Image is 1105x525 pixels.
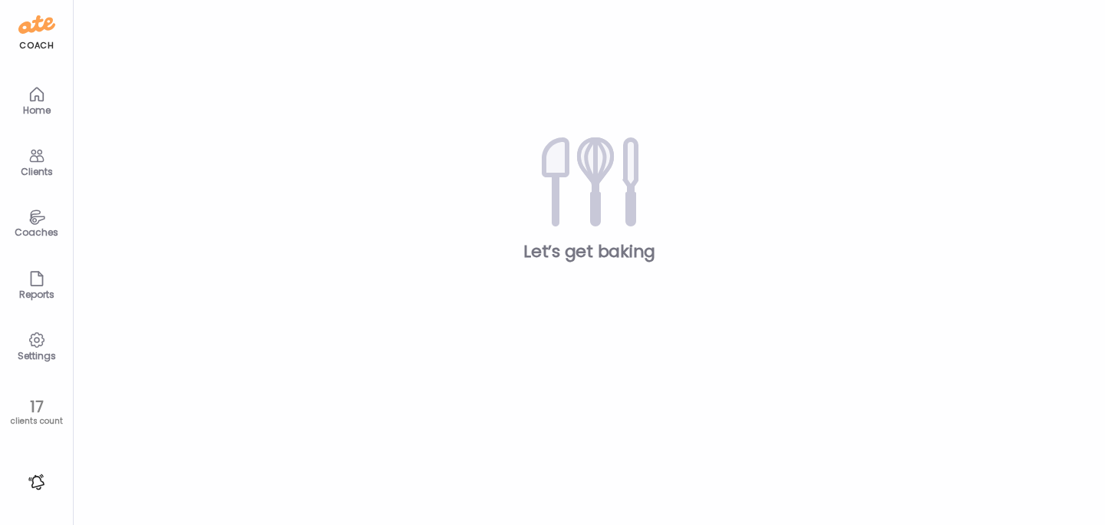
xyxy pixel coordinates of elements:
[19,39,54,52] div: coach
[5,416,68,427] div: clients count
[98,240,1080,263] div: Let’s get baking
[18,12,55,37] img: ate
[5,398,68,416] div: 17
[9,167,64,177] div: Clients
[9,227,64,237] div: Coaches
[9,289,64,299] div: Reports
[9,105,64,115] div: Home
[9,351,64,361] div: Settings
